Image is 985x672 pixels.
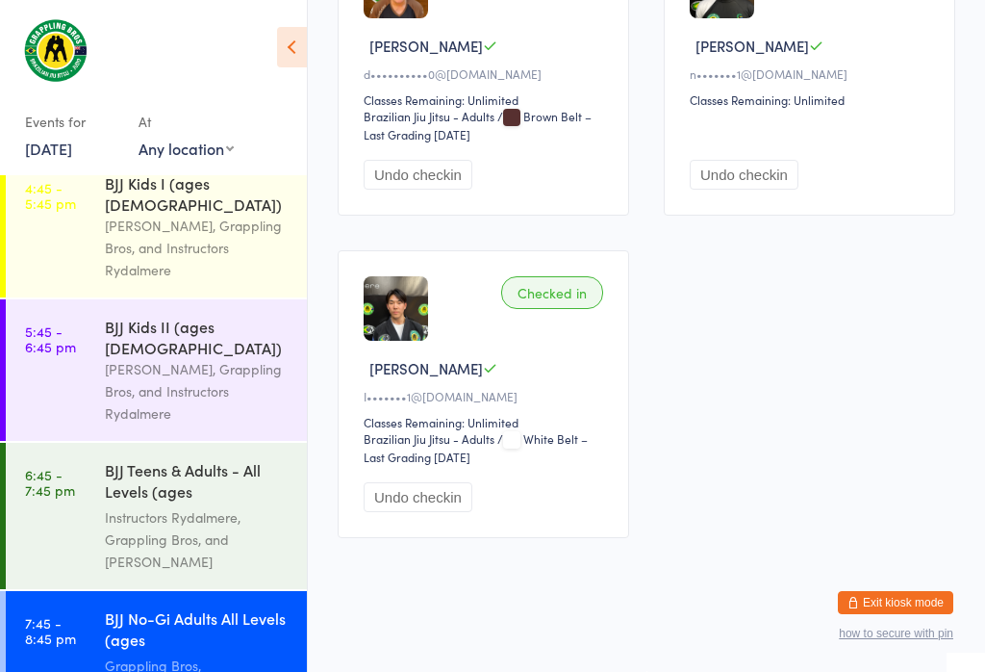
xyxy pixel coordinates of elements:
div: Checked in [501,276,603,309]
time: 4:45 - 5:45 pm [25,180,76,211]
div: Any location [139,138,234,159]
img: Grappling Bros Rydalmere [19,14,91,87]
img: image1702454007.png [364,276,428,341]
div: BJJ Kids II (ages [DEMOGRAPHIC_DATA]) [105,316,290,358]
div: Brazilian Jiu Jitsu - Adults [364,108,494,124]
button: Undo checkin [690,160,798,190]
div: Brazilian Jiu Jitsu - Adults [364,430,494,447]
div: Classes Remaining: Unlimited [364,414,609,430]
div: Events for [25,106,119,138]
div: BJJ Teens & Adults - All Levels (ages [DEMOGRAPHIC_DATA]+) [105,459,290,506]
div: BJJ No-Gi Adults All Levels (ages [DEMOGRAPHIC_DATA]+) [105,607,290,655]
div: [PERSON_NAME], Grappling Bros, and Instructors Rydalmere [105,358,290,425]
div: Instructors Rydalmere, Grappling Bros, and [PERSON_NAME] [105,506,290,573]
div: At [139,106,234,138]
div: d••••••••••0@[DOMAIN_NAME] [364,65,609,82]
div: Classes Remaining: Unlimited [364,91,609,108]
div: n•••••••1@[DOMAIN_NAME] [690,65,935,82]
span: [PERSON_NAME] [369,358,483,378]
div: [PERSON_NAME], Grappling Bros, and Instructors Rydalmere [105,215,290,281]
div: I•••••••1@[DOMAIN_NAME] [364,388,609,404]
a: 6:45 -7:45 pmBJJ Teens & Adults - All Levels (ages [DEMOGRAPHIC_DATA]+)Instructors Rydalmere, Gra... [6,443,307,589]
div: Classes Remaining: Unlimited [690,91,935,108]
time: 5:45 - 6:45 pm [25,323,76,354]
time: 7:45 - 8:45 pm [25,615,76,646]
a: 5:45 -6:45 pmBJJ Kids II (ages [DEMOGRAPHIC_DATA])[PERSON_NAME], Grappling Bros, and Instructors ... [6,299,307,441]
button: how to secure with pin [839,627,953,640]
a: 4:45 -5:45 pmBJJ Kids I (ages [DEMOGRAPHIC_DATA])[PERSON_NAME], Grappling Bros, and Instructors R... [6,156,307,297]
span: [PERSON_NAME] [695,36,809,56]
div: BJJ Kids I (ages [DEMOGRAPHIC_DATA]) [105,172,290,215]
button: Undo checkin [364,482,472,512]
a: [DATE] [25,138,72,159]
time: 6:45 - 7:45 pm [25,467,75,498]
button: Exit kiosk mode [838,591,953,614]
button: Undo checkin [364,160,472,190]
span: [PERSON_NAME] [369,36,483,56]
